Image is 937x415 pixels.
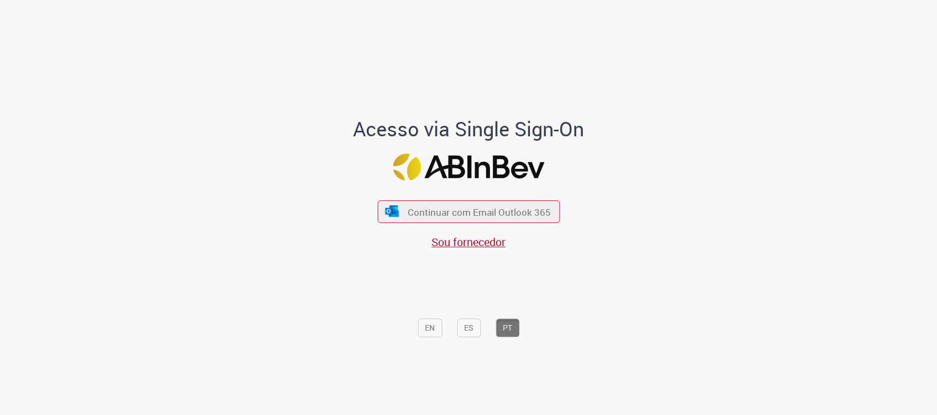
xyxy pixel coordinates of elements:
[418,318,442,337] button: EN
[431,235,506,249] a: Sou fornecedor
[377,200,560,223] button: ícone Azure/Microsoft 360 Continuar com Email Outlook 365
[385,205,400,217] img: ícone Azure/Microsoft 360
[496,318,519,337] button: PT
[408,205,551,218] span: Continuar com Email Outlook 365
[315,118,622,140] h1: Acesso via Single Sign-On
[393,153,544,180] img: Logo ABInBev
[457,318,481,337] button: ES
